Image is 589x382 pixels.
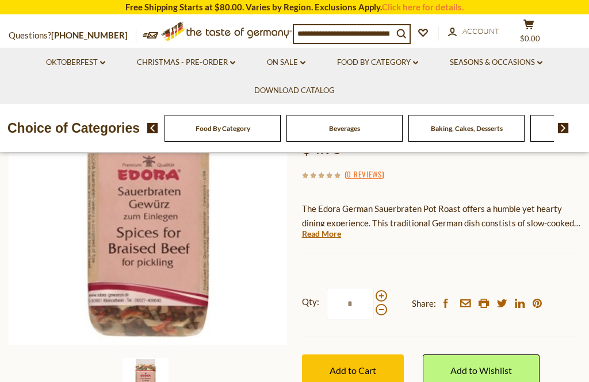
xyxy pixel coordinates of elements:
a: On Sale [267,56,305,69]
span: $0.00 [520,34,540,43]
img: Edora German Sauerbraten Pot Roast Spices [9,66,288,345]
a: Oktoberfest [46,56,105,69]
img: previous arrow [147,123,158,133]
p: Questions? [9,28,136,43]
a: Food By Category [196,124,250,133]
a: Christmas - PRE-ORDER [137,56,235,69]
a: Click here for details. [382,2,464,12]
a: Seasons & Occasions [450,56,542,69]
input: Qty: [327,288,374,319]
a: Read More [302,228,341,240]
span: Account [462,26,499,36]
p: The Edora German Sauerbraten Pot Roast offers a humble yet hearty dining experience. This traditi... [302,202,580,230]
button: $0.00 [511,19,546,48]
a: Beverages [329,124,360,133]
a: 0 Reviews [347,168,382,181]
a: [PHONE_NUMBER] [51,30,128,40]
img: next arrow [558,123,569,133]
a: Baking, Cakes, Desserts [431,124,503,133]
a: Download Catalog [254,84,335,97]
a: Food By Category [337,56,418,69]
span: Share: [412,296,436,311]
a: Account [448,25,499,38]
strong: Qty: [302,295,319,309]
span: ( ) [345,168,384,180]
span: Add to Cart [330,365,376,376]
